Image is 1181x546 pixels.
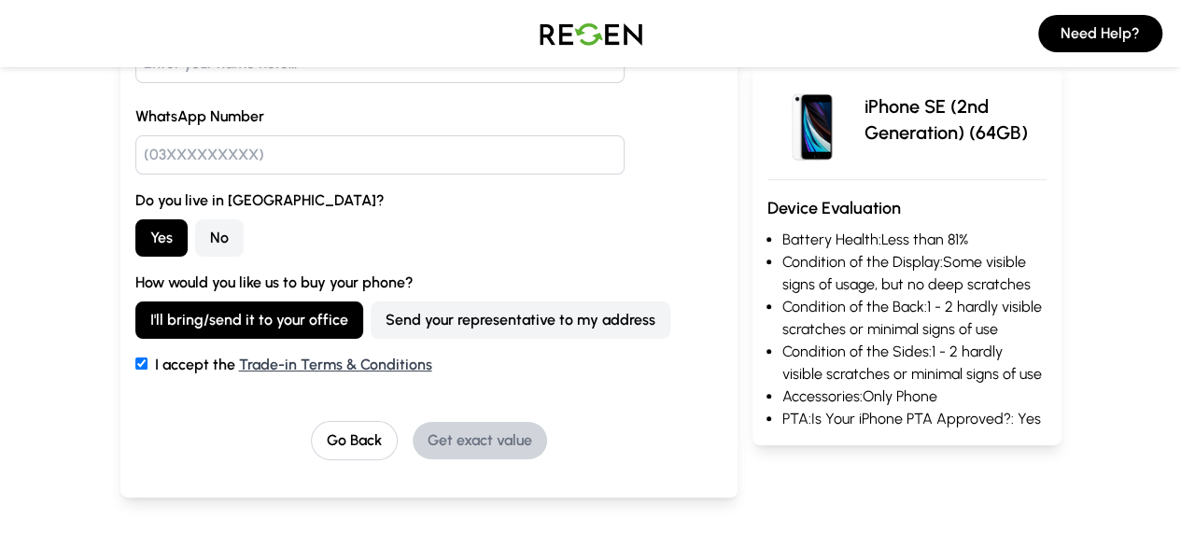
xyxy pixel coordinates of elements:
[135,135,625,175] input: (03XXXXXXXXX)
[239,356,432,373] a: Trade-in Terms & Conditions
[526,7,656,60] img: Logo
[135,354,723,376] label: I accept the
[865,93,1047,146] p: iPhone SE (2nd Generation) (64GB)
[135,301,363,339] button: I'll bring/send it to your office
[782,229,1047,251] li: Battery Health: Less than 81%
[767,195,1047,221] h3: Device Evaluation
[135,189,723,212] label: Do you live in [GEOGRAPHIC_DATA]?
[371,301,670,339] button: Send your representative to my address
[767,75,857,164] img: iPhone SE (2nd Generation)
[782,408,1047,430] li: PTA: Is Your iPhone PTA Approved?: Yes
[195,219,244,257] button: No
[135,105,723,128] label: WhatsApp Number
[413,422,547,459] button: Get exact value
[135,219,188,257] button: Yes
[782,251,1047,296] li: Condition of the Display: Some visible signs of usage, but no deep scratches
[782,296,1047,341] li: Condition of the Back: 1 - 2 hardly visible scratches or minimal signs of use
[311,421,398,460] button: Go Back
[782,341,1047,385] li: Condition of the Sides: 1 - 2 hardly visible scratches or minimal signs of use
[1038,15,1162,52] button: Need Help?
[135,357,148,370] input: I accept the Trade-in Terms & Conditions
[135,272,723,294] label: How would you like us to buy your phone?
[782,385,1047,408] li: Accessories: Only Phone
